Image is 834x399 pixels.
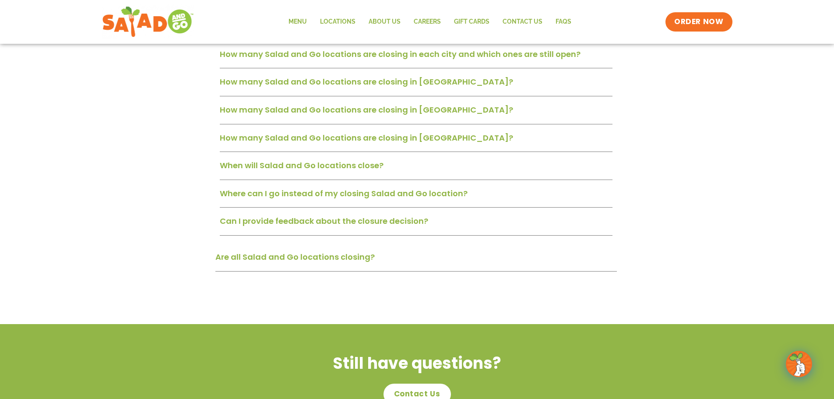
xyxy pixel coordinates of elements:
[362,12,407,32] a: About Us
[674,17,723,27] span: ORDER NOW
[282,12,313,32] a: Menu
[220,46,612,69] div: How many Salad and Go locations are closing in each city and which ones are still open?
[220,213,612,236] div: Can I provide feedback about the closure decision?
[220,160,384,171] a: When will Salad and Go locations close?
[282,12,578,32] nav: Menu
[233,353,601,374] h2: Still have questions?​
[220,74,612,96] div: How many Salad and Go locations are closing in [GEOGRAPHIC_DATA]?
[220,188,468,199] a: Where can I go instead of my closing Salad and Go location?
[496,12,549,32] a: Contact Us
[220,157,612,180] div: When will Salad and Go locations close?
[220,104,513,115] a: How many Salad and Go locations are closing in [GEOGRAPHIC_DATA]?
[215,249,617,272] div: Are all Salad and Go locations closing?
[447,12,496,32] a: GIFT CARDS
[665,12,732,32] a: ORDER NOW
[220,49,581,60] a: How many Salad and Go locations are closing in each city and which ones are still open?
[220,132,513,143] a: How many Salad and Go locations are closing in [GEOGRAPHIC_DATA]?
[220,215,428,226] a: Can I provide feedback about the closure decision?
[549,12,578,32] a: FAQs
[313,12,362,32] a: Locations
[787,352,811,376] img: wpChatIcon
[220,102,612,124] div: How many Salad and Go locations are closing in [GEOGRAPHIC_DATA]?
[220,185,612,208] div: Where can I go instead of my closing Salad and Go location?
[220,130,612,152] div: How many Salad and Go locations are closing in [GEOGRAPHIC_DATA]?
[102,4,194,39] img: new-SAG-logo-768×292
[215,251,375,262] a: Are all Salad and Go locations closing?
[220,76,513,87] a: How many Salad and Go locations are closing in [GEOGRAPHIC_DATA]?
[407,12,447,32] a: Careers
